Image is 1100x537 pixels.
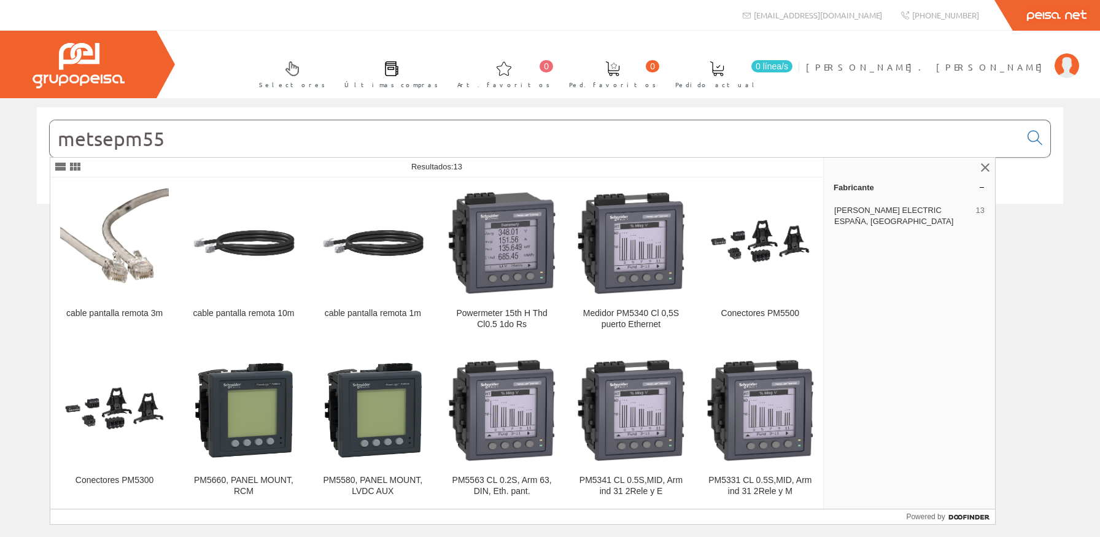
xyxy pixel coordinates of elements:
a: Powermeter 15th H Thd Cl0.5 1do Rs Powermeter 15th H Thd Cl0.5 1do Rs [438,178,566,344]
a: Medidor PM5340 Cl 0,5S puerto Ethernet Medidor PM5340 Cl 0,5S puerto Ethernet [567,178,695,344]
a: PM5341 CL 0.5S,MID, Arm ind 31 2Rele y E PM5341 CL 0.5S,MID, Arm ind 31 2Rele y E [567,345,695,511]
a: Powered by [906,509,995,524]
span: Últimas compras [344,79,438,91]
span: 13 [976,205,985,227]
a: [PERSON_NAME]. [PERSON_NAME] [806,51,1079,63]
a: PM5580, PANEL MOUNT, LVDC AUX PM5580, PANEL MOUNT, LVDC AUX [309,345,437,511]
div: PM5580, PANEL MOUNT, LVDC AUX [319,475,427,497]
img: cable pantalla remota 3m [60,188,169,297]
span: 0 línea/s [751,60,792,72]
span: Ped. favoritos [569,79,656,91]
div: PM5563 CL 0.2S, Arm 63, DIN, Eth. pant. [447,475,556,497]
span: Art. favoritos [457,79,550,91]
a: cable pantalla remota 1m cable pantalla remota 1m [309,178,437,344]
img: PM5331 CL 0.5S,MID, Arm ind 31 2Rele y M [706,356,815,465]
img: Grupo Peisa [33,43,125,88]
img: Medidor PM5340 Cl 0,5S puerto Ethernet [576,188,685,297]
img: Powermeter 15th H Thd Cl0.5 1do Rs [447,188,556,297]
a: Fabricante [824,177,995,197]
div: PM5341 CL 0.5S,MID, Arm ind 31 2Rele y E [576,475,685,497]
div: cable pantalla remota 10m [189,308,298,319]
a: PM5331 CL 0.5S,MID, Arm ind 31 2Rele y M PM5331 CL 0.5S,MID, Arm ind 31 2Rele y M [696,345,824,511]
a: cable pantalla remota 3m cable pantalla remota 3m [50,178,179,344]
div: Conectores PM5500 [706,308,815,319]
div: PM5660, PANEL MOUNT, RCM [189,475,298,497]
span: [EMAIL_ADDRESS][DOMAIN_NAME] [754,10,882,20]
div: Medidor PM5340 Cl 0,5S puerto Ethernet [576,308,685,330]
a: Conectores PM5500 Conectores PM5500 [696,178,824,344]
img: cable pantalla remota 1m [319,188,427,297]
a: Últimas compras [332,51,444,96]
img: PM5563 CL 0.2S, Arm 63, DIN, Eth. pant. [447,356,556,465]
img: PM5660, PANEL MOUNT, RCM [189,356,298,465]
div: cable pantalla remota 3m [60,308,169,319]
span: 0 [646,60,659,72]
a: Conectores PM5300 Conectores PM5300 [50,345,179,511]
span: [PHONE_NUMBER] [912,10,979,20]
span: 0 [540,60,553,72]
div: Conectores PM5300 [60,475,169,486]
div: cable pantalla remota 1m [319,308,427,319]
img: cable pantalla remota 10m [189,188,298,297]
img: PM5580, PANEL MOUNT, LVDC AUX [319,356,427,465]
img: Conectores PM5500 [706,188,815,297]
span: [PERSON_NAME] ELECTRIC ESPAÑA, [GEOGRAPHIC_DATA] [834,205,971,227]
a: PM5660, PANEL MOUNT, RCM PM5660, PANEL MOUNT, RCM [179,345,308,511]
img: Conectores PM5300 [60,356,169,465]
span: 13 [454,162,462,171]
a: PM5563 CL 0.2S, Arm 63, DIN, Eth. pant. PM5563 CL 0.2S, Arm 63, DIN, Eth. pant. [438,345,566,511]
span: Selectores [259,79,325,91]
span: Powered by [906,511,945,522]
span: [PERSON_NAME]. [PERSON_NAME] [806,61,1048,73]
img: PM5341 CL 0.5S,MID, Arm ind 31 2Rele y E [576,356,685,465]
a: Selectores [247,51,331,96]
span: Pedido actual [675,79,759,91]
div: Powermeter 15th H Thd Cl0.5 1do Rs [447,308,556,330]
div: © Grupo Peisa [37,219,1063,230]
div: PM5331 CL 0.5S,MID, Arm ind 31 2Rele y M [706,475,815,497]
a: cable pantalla remota 10m cable pantalla remota 10m [179,178,308,344]
span: Resultados: [411,162,462,171]
input: Buscar... [50,120,1020,157]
